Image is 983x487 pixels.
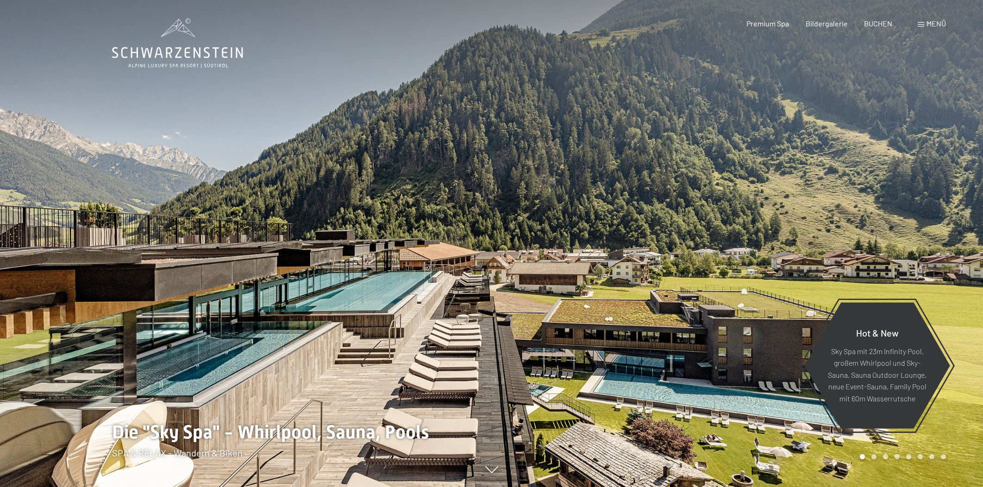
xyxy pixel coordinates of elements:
[804,302,951,429] a: Hot & New Sky Spa mit 23m Infinity Pool, großem Whirlpool und Sky-Sauna, Sauna Outdoor Lounge, ne...
[929,454,934,459] div: Carousel Page 7
[746,19,789,28] a: Premium Spa
[906,454,911,459] div: Carousel Page 5
[895,454,900,459] div: Carousel Page 4
[860,454,865,459] div: Carousel Page 1 (Current Slide)
[871,454,877,459] div: Carousel Page 2
[927,19,946,28] span: Menü
[857,454,946,459] div: Carousel Pagination
[806,19,848,28] a: Bildergalerie
[856,327,899,338] span: Hot & New
[941,454,946,459] div: Carousel Page 8
[918,454,923,459] div: Carousel Page 6
[827,345,927,404] p: Sky Spa mit 23m Infinity Pool, großem Whirlpool und Sky-Sauna, Sauna Outdoor Lounge, neue Event-S...
[864,19,892,28] a: BUCHEN
[883,454,888,459] div: Carousel Page 3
